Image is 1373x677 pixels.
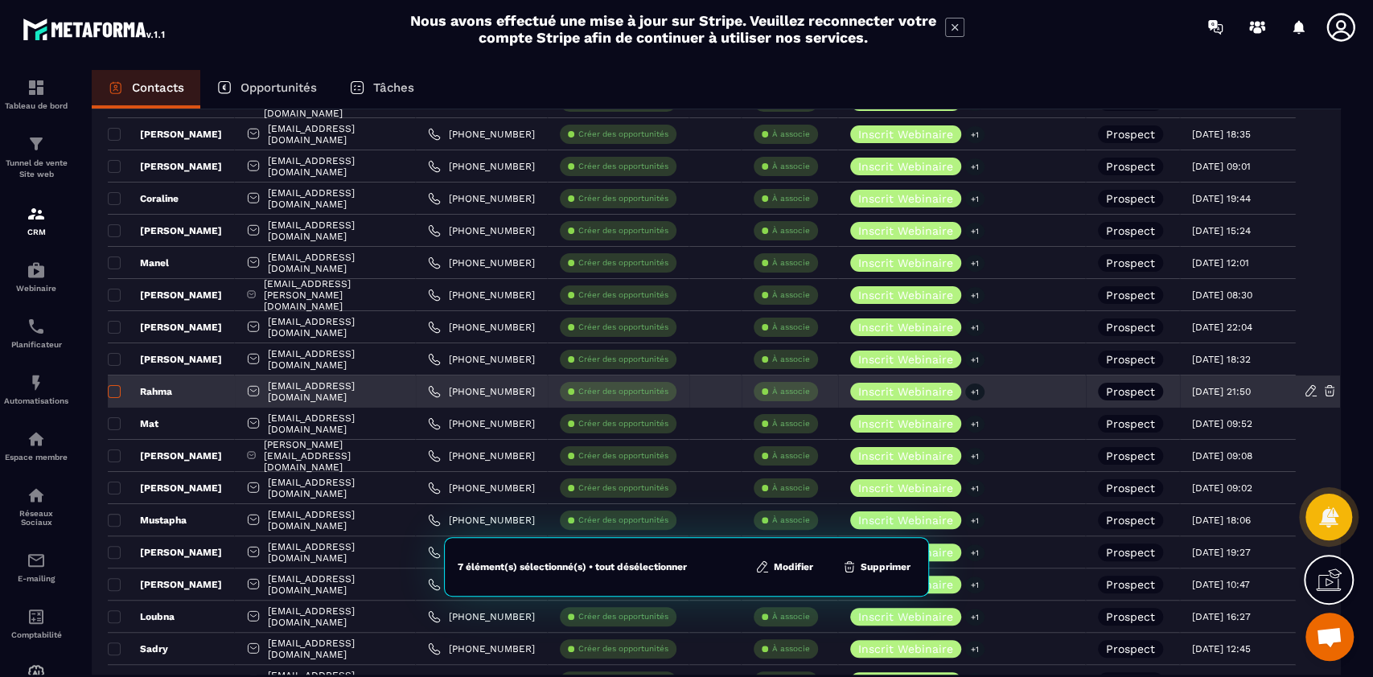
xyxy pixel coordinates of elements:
a: automationsautomationsAutomatisations [4,361,68,417]
p: Inscrit Webinaire [858,482,953,494]
p: Sadry [108,642,168,655]
p: +1 [965,641,985,658]
p: À associe [772,257,810,269]
img: accountant [27,607,46,626]
img: formation [27,78,46,97]
p: +1 [965,287,985,304]
img: email [27,551,46,570]
a: [PHONE_NUMBER] [428,417,535,430]
p: +1 [965,576,985,593]
a: formationformationTableau de bord [4,66,68,122]
a: [PHONE_NUMBER] [428,224,535,237]
p: [PERSON_NAME] [108,160,222,173]
p: [PERSON_NAME] [108,289,222,302]
p: Créer des opportunités [578,129,668,140]
p: [DATE] 16:27 [1192,611,1251,622]
a: [PHONE_NUMBER] [428,514,535,527]
div: Ouvrir le chat [1305,613,1354,661]
p: [DATE] 09:02 [1192,482,1252,494]
p: Inscrit Webinaire [858,611,953,622]
p: Prospect [1106,354,1155,365]
p: Réseaux Sociaux [4,509,68,527]
p: Inscrit Webinaire [858,386,953,397]
a: [PHONE_NUMBER] [428,449,535,462]
p: [PERSON_NAME] [108,353,222,366]
a: [PHONE_NUMBER] [428,128,535,141]
p: [PERSON_NAME] [108,224,222,237]
p: Créer des opportunités [578,225,668,236]
p: [DATE] 09:08 [1192,450,1252,462]
p: Prospect [1106,450,1155,462]
p: À associe [772,418,810,429]
p: À associe [772,322,810,333]
p: Inscrit Webinaire [858,129,953,140]
img: formation [27,204,46,224]
p: +1 [965,191,985,207]
p: [DATE] 21:50 [1192,386,1251,397]
p: Tableau de bord [4,101,68,110]
p: Inscrit Webinaire [858,225,953,236]
p: Mat [108,417,158,430]
p: Contacts [132,80,184,95]
a: formationformationCRM [4,192,68,248]
a: [PHONE_NUMBER] [428,353,535,366]
p: +1 [965,351,985,368]
p: Inscrit Webinaire [858,418,953,429]
a: [PHONE_NUMBER] [428,289,535,302]
p: Prospect [1106,322,1155,333]
button: Supprimer [837,559,915,575]
p: +1 [965,480,985,497]
a: [PHONE_NUMBER] [428,482,535,494]
p: Prospect [1106,643,1155,654]
p: +1 [965,609,985,626]
p: À associe [772,450,810,462]
img: scheduler [27,317,46,336]
p: Inscrit Webinaire [858,322,953,333]
p: +1 [965,512,985,529]
p: À associe [772,193,810,204]
p: Créer des opportunités [578,289,668,301]
p: Inscrit Webinaire [858,643,953,654]
p: Créer des opportunités [578,161,668,172]
p: Comptabilité [4,630,68,639]
p: [DATE] 09:52 [1192,418,1252,429]
p: À associe [772,225,810,236]
p: À associe [772,161,810,172]
p: Créer des opportunités [578,386,668,397]
p: +1 [965,384,985,400]
p: À associe [772,129,810,140]
p: Prospect [1106,579,1155,590]
p: +1 [965,448,985,465]
a: [PHONE_NUMBER] [428,256,535,269]
p: Automatisations [4,396,68,405]
a: emailemailE-mailing [4,539,68,595]
a: formationformationTunnel de vente Site web [4,122,68,192]
a: Tâches [333,70,430,109]
p: E-mailing [4,574,68,583]
a: [PHONE_NUMBER] [428,160,535,173]
p: [DATE] 12:45 [1192,643,1251,654]
p: Créer des opportunités [578,257,668,269]
img: logo [23,14,167,43]
p: À associe [772,482,810,494]
p: +1 [965,319,985,336]
p: Webinaire [4,284,68,293]
p: [PERSON_NAME] [108,449,222,462]
a: [PHONE_NUMBER] [428,578,535,591]
p: [DATE] 08:30 [1192,289,1252,301]
a: social-networksocial-networkRéseaux Sociaux [4,474,68,539]
p: Prospect [1106,225,1155,236]
a: [PHONE_NUMBER] [428,610,535,623]
p: À associe [772,643,810,654]
p: Inscrit Webinaire [858,289,953,301]
p: [DATE] 18:06 [1192,515,1251,526]
a: [PHONE_NUMBER] [428,192,535,205]
p: [PERSON_NAME] [108,321,222,334]
p: Prospect [1106,289,1155,301]
p: Tâches [373,80,414,95]
button: Modifier [750,559,818,575]
img: formation [27,134,46,154]
p: +1 [965,416,985,433]
p: Inscrit Webinaire [858,515,953,526]
p: [DATE] 22:04 [1192,322,1252,333]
